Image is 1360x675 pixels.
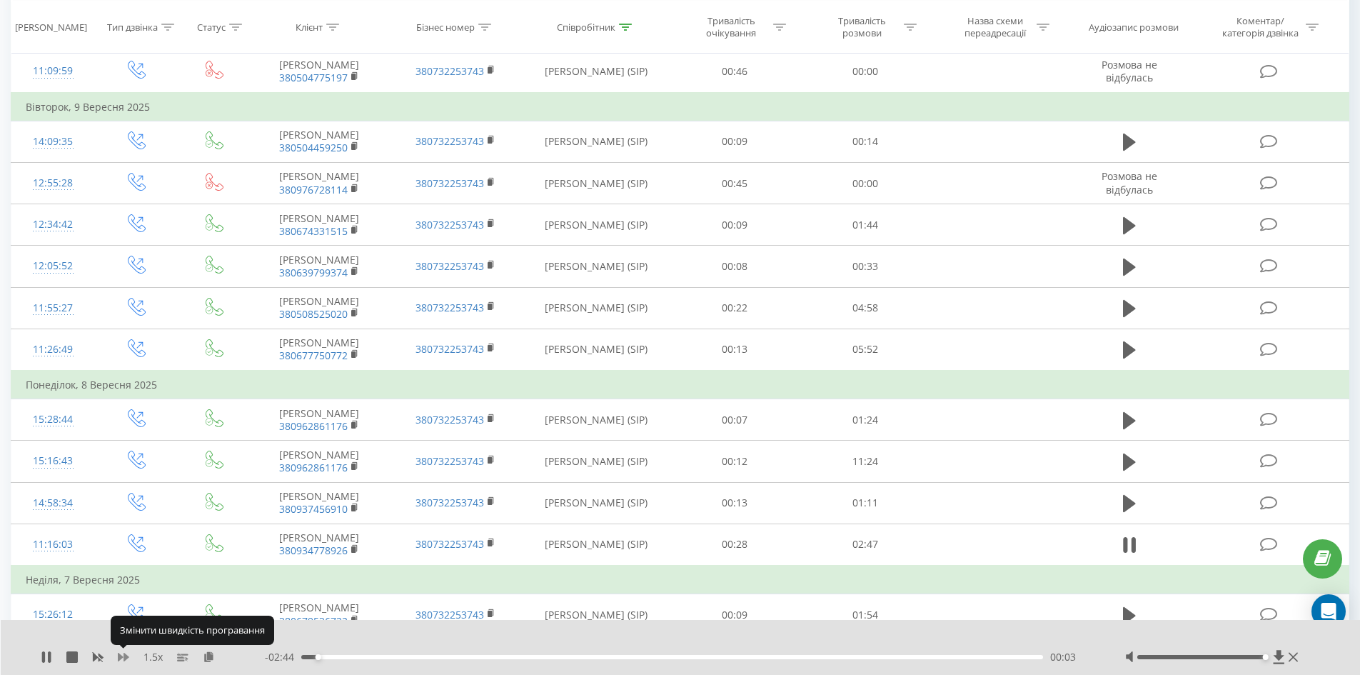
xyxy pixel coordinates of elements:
[800,121,931,162] td: 00:14
[800,204,931,246] td: 01:44
[670,51,800,93] td: 00:46
[1089,21,1179,33] div: Аудіозапис розмови
[197,21,226,33] div: Статус
[800,51,931,93] td: 00:00
[279,544,348,557] a: 380934778926
[670,524,800,566] td: 00:28
[251,121,387,162] td: [PERSON_NAME]
[800,524,931,566] td: 02:47
[523,482,670,524] td: [PERSON_NAME] (SIP)
[279,349,348,362] a: 380677750772
[523,51,670,93] td: [PERSON_NAME] (SIP)
[279,141,348,154] a: 380504459250
[11,566,1349,594] td: Неділя, 7 Вересня 2025
[415,454,484,468] a: 380732253743
[670,399,800,441] td: 00:07
[957,15,1033,39] div: Назва схеми переадресації
[26,211,81,239] div: 12:34:42
[415,413,484,426] a: 380732253743
[11,93,1349,121] td: Вівторок, 9 Вересня 2025
[279,307,348,321] a: 380508525020
[1050,650,1076,664] span: 00:03
[251,329,387,371] td: [PERSON_NAME]
[523,204,670,246] td: [PERSON_NAME] (SIP)
[670,482,800,524] td: 00:13
[111,616,274,644] div: Змінити швидкість програвання
[1102,169,1157,196] span: Розмова не відбулась
[251,399,387,441] td: [PERSON_NAME]
[670,594,800,636] td: 00:09
[415,218,484,231] a: 380732253743
[800,441,931,482] td: 11:24
[800,482,931,524] td: 01:11
[26,406,81,434] div: 15:28:44
[670,121,800,162] td: 00:09
[265,650,301,664] span: - 02:44
[800,329,931,371] td: 05:52
[670,287,800,329] td: 00:22
[670,163,800,204] td: 00:45
[1102,58,1157,84] span: Розмова не відбулась
[1311,594,1346,629] div: Open Intercom Messenger
[279,224,348,238] a: 380674331515
[279,502,348,516] a: 380937456910
[415,259,484,273] a: 380732253743
[26,447,81,475] div: 15:16:43
[523,399,670,441] td: [PERSON_NAME] (SIP)
[523,163,670,204] td: [PERSON_NAME] (SIP)
[800,594,931,636] td: 01:54
[523,441,670,482] td: [PERSON_NAME] (SIP)
[1263,654,1269,660] div: Accessibility label
[251,204,387,246] td: [PERSON_NAME]
[251,51,387,93] td: [PERSON_NAME]
[523,524,670,566] td: [PERSON_NAME] (SIP)
[693,15,770,39] div: Тривалість очікування
[251,594,387,636] td: [PERSON_NAME]
[15,21,87,33] div: [PERSON_NAME]
[11,371,1349,399] td: Понеділок, 8 Вересня 2025
[824,15,900,39] div: Тривалість розмови
[251,524,387,566] td: [PERSON_NAME]
[523,594,670,636] td: [PERSON_NAME] (SIP)
[523,287,670,329] td: [PERSON_NAME] (SIP)
[800,246,931,287] td: 00:33
[279,614,348,628] a: 380679536722
[107,21,158,33] div: Тип дзвінка
[26,169,81,197] div: 12:55:28
[523,246,670,287] td: [PERSON_NAME] (SIP)
[279,183,348,196] a: 380976728114
[416,21,475,33] div: Бізнес номер
[26,252,81,280] div: 12:05:52
[315,654,321,660] div: Accessibility label
[670,246,800,287] td: 00:08
[26,294,81,322] div: 11:55:27
[523,329,670,371] td: [PERSON_NAME] (SIP)
[279,266,348,279] a: 380639799374
[415,176,484,190] a: 380732253743
[26,57,81,85] div: 11:09:59
[670,329,800,371] td: 00:13
[415,301,484,314] a: 380732253743
[415,537,484,551] a: 380732253743
[415,608,484,621] a: 380732253743
[415,64,484,78] a: 380732253743
[26,336,81,364] div: 11:26:49
[251,163,387,204] td: [PERSON_NAME]
[1219,15,1302,39] div: Коментар/категорія дзвінка
[800,287,931,329] td: 04:58
[26,531,81,559] div: 11:16:03
[251,246,387,287] td: [PERSON_NAME]
[26,128,81,156] div: 14:09:35
[415,496,484,509] a: 380732253743
[523,121,670,162] td: [PERSON_NAME] (SIP)
[279,461,348,474] a: 380962861176
[143,650,163,664] span: 1.5 x
[415,342,484,356] a: 380732253743
[279,71,348,84] a: 380504775197
[800,399,931,441] td: 01:24
[26,601,81,629] div: 15:26:12
[415,134,484,148] a: 380732253743
[800,163,931,204] td: 00:00
[251,287,387,329] td: [PERSON_NAME]
[670,204,800,246] td: 00:09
